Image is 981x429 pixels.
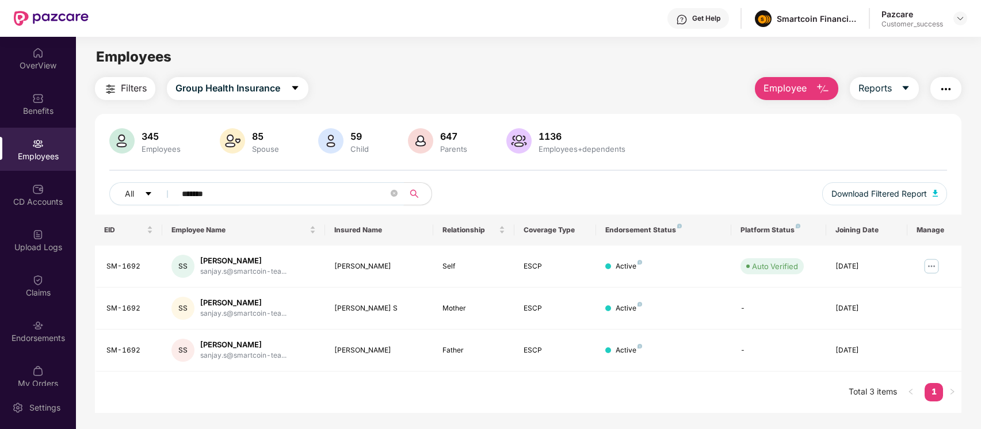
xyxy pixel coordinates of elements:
button: right [943,383,961,401]
img: svg+xml;base64,PHN2ZyB4bWxucz0iaHR0cDovL3d3dy53My5vcmcvMjAwMC9zdmciIHdpZHRoPSI4IiBoZWlnaHQ9IjgiIH... [638,302,642,307]
th: Relationship [433,215,514,246]
div: 345 [139,131,183,142]
div: SS [171,255,194,278]
div: 85 [250,131,281,142]
div: Auto Verified [752,261,798,272]
div: Smartcoin Financials Private Limited [777,13,857,24]
div: [PERSON_NAME] [200,255,287,266]
div: ESCP [524,303,586,314]
div: [PERSON_NAME] [334,345,424,356]
td: - [731,330,826,371]
td: - [731,288,826,330]
div: sanjay.s@smartcoin-tea... [200,350,287,361]
img: svg+xml;base64,PHN2ZyB4bWxucz0iaHR0cDovL3d3dy53My5vcmcvMjAwMC9zdmciIHhtbG5zOnhsaW5rPSJodHRwOi8vd3... [220,128,245,154]
button: search [403,182,432,205]
div: 647 [438,131,469,142]
img: svg+xml;base64,PHN2ZyB4bWxucz0iaHR0cDovL3d3dy53My5vcmcvMjAwMC9zdmciIHhtbG5zOnhsaW5rPSJodHRwOi8vd3... [408,128,433,154]
img: svg+xml;base64,PHN2ZyB4bWxucz0iaHR0cDovL3d3dy53My5vcmcvMjAwMC9zdmciIHhtbG5zOnhsaW5rPSJodHRwOi8vd3... [318,128,343,154]
img: svg+xml;base64,PHN2ZyB4bWxucz0iaHR0cDovL3d3dy53My5vcmcvMjAwMC9zdmciIHdpZHRoPSI4IiBoZWlnaHQ9IjgiIH... [677,224,682,228]
div: Parents [438,144,469,154]
img: svg+xml;base64,PHN2ZyBpZD0iRHJvcGRvd24tMzJ4MzIiIHhtbG5zPSJodHRwOi8vd3d3LnczLm9yZy8yMDAwL3N2ZyIgd2... [956,14,965,23]
div: Child [348,144,371,154]
span: caret-down [144,190,152,199]
button: Download Filtered Report [822,182,948,205]
div: 59 [348,131,371,142]
span: caret-down [901,83,910,94]
img: svg+xml;base64,PHN2ZyBpZD0iSG9tZSIgeG1sbnM9Imh0dHA6Ly93d3cudzMub3JnLzIwMDAvc3ZnIiB3aWR0aD0iMjAiIG... [32,47,44,59]
div: SM-1692 [106,345,154,356]
th: Employee Name [162,215,325,246]
li: Previous Page [902,383,920,401]
img: svg+xml;base64,PHN2ZyBpZD0iQ2xhaW0iIHhtbG5zPSJodHRwOi8vd3d3LnczLm9yZy8yMDAwL3N2ZyIgd2lkdGg9IjIwIi... [32,274,44,286]
button: left [902,383,920,401]
img: svg+xml;base64,PHN2ZyBpZD0iTXlfT3JkZXJzIiBkYXRhLW5hbWU9Ik15IE9yZGVycyIgeG1sbnM9Imh0dHA6Ly93d3cudz... [32,365,44,377]
button: Allcaret-down [109,182,180,205]
img: svg+xml;base64,PHN2ZyBpZD0iRW1wbG95ZWVzIiB4bWxucz0iaHR0cDovL3d3dy53My5vcmcvMjAwMC9zdmciIHdpZHRoPS... [32,138,44,150]
li: Next Page [943,383,961,401]
div: ESCP [524,345,586,356]
div: Active [616,345,642,356]
img: svg+xml;base64,PHN2ZyBpZD0iRW5kb3JzZW1lbnRzIiB4bWxucz0iaHR0cDovL3d3dy53My5vcmcvMjAwMC9zdmciIHdpZH... [32,320,44,331]
span: Group Health Insurance [175,81,280,95]
span: Employees [96,48,171,65]
a: 1 [925,383,943,400]
li: Total 3 items [849,383,897,401]
img: svg+xml;base64,PHN2ZyBpZD0iQ0RfQWNjb3VudHMiIGRhdGEtbmFtZT0iQ0QgQWNjb3VudHMiIHhtbG5zPSJodHRwOi8vd3... [32,183,44,195]
div: Customer_success [881,20,943,29]
div: Employees+dependents [536,144,628,154]
img: svg+xml;base64,PHN2ZyB4bWxucz0iaHR0cDovL3d3dy53My5vcmcvMjAwMC9zdmciIHhtbG5zOnhsaW5rPSJodHRwOi8vd3... [933,190,938,197]
div: Self [442,261,505,272]
div: Pazcare [881,9,943,20]
div: Endorsement Status [605,225,722,235]
img: svg+xml;base64,PHN2ZyB4bWxucz0iaHR0cDovL3d3dy53My5vcmcvMjAwMC9zdmciIHhtbG5zOnhsaW5rPSJodHRwOi8vd3... [816,82,830,96]
img: svg+xml;base64,PHN2ZyBpZD0iU2V0dGluZy0yMHgyMCIgeG1sbnM9Imh0dHA6Ly93d3cudzMub3JnLzIwMDAvc3ZnIiB3aW... [12,402,24,413]
div: [PERSON_NAME] S [334,303,424,314]
div: [PERSON_NAME] [200,297,287,308]
div: Employees [139,144,183,154]
span: right [949,388,956,395]
img: svg+xml;base64,PHN2ZyB4bWxucz0iaHR0cDovL3d3dy53My5vcmcvMjAwMC9zdmciIHdpZHRoPSI4IiBoZWlnaHQ9IjgiIH... [638,260,642,265]
span: close-circle [391,190,398,197]
div: [DATE] [835,345,898,356]
div: Active [616,303,642,314]
span: Filters [121,81,147,95]
div: [DATE] [835,261,898,272]
div: Father [442,345,505,356]
button: Filters [95,77,155,100]
span: close-circle [391,189,398,200]
button: Employee [755,77,838,100]
span: search [403,189,426,198]
div: 1136 [536,131,628,142]
span: Reports [858,81,892,95]
img: svg+xml;base64,PHN2ZyBpZD0iQmVuZWZpdHMiIHhtbG5zPSJodHRwOi8vd3d3LnczLm9yZy8yMDAwL3N2ZyIgd2lkdGg9Ij... [32,93,44,104]
th: Coverage Type [514,215,596,246]
div: sanjay.s@smartcoin-tea... [200,308,287,319]
div: Get Help [692,14,720,23]
div: SS [171,297,194,320]
li: 1 [925,383,943,401]
img: svg+xml;base64,PHN2ZyB4bWxucz0iaHR0cDovL3d3dy53My5vcmcvMjAwMC9zdmciIHdpZHRoPSI4IiBoZWlnaHQ9IjgiIH... [796,224,800,228]
span: left [907,388,914,395]
div: Mother [442,303,505,314]
div: SS [171,339,194,362]
img: svg+xml;base64,PHN2ZyBpZD0iVXBsb2FkX0xvZ3MiIGRhdGEtbmFtZT0iVXBsb2FkIExvZ3MiIHhtbG5zPSJodHRwOi8vd3... [32,229,44,240]
img: svg+xml;base64,PHN2ZyB4bWxucz0iaHR0cDovL3d3dy53My5vcmcvMjAwMC9zdmciIHdpZHRoPSI4IiBoZWlnaHQ9IjgiIH... [638,344,642,348]
span: Employee Name [171,225,307,235]
button: Reportscaret-down [850,77,919,100]
div: ESCP [524,261,586,272]
div: [PERSON_NAME] [334,261,424,272]
div: [PERSON_NAME] [200,339,287,350]
button: Group Health Insurancecaret-down [167,77,308,100]
span: Relationship [442,225,497,235]
img: image%20(1).png [755,10,772,27]
th: Insured Name [325,215,433,246]
img: svg+xml;base64,PHN2ZyB4bWxucz0iaHR0cDovL3d3dy53My5vcmcvMjAwMC9zdmciIHdpZHRoPSIyNCIgaGVpZ2h0PSIyNC... [104,82,117,96]
span: EID [104,225,145,235]
div: [DATE] [835,303,898,314]
img: svg+xml;base64,PHN2ZyB4bWxucz0iaHR0cDovL3d3dy53My5vcmcvMjAwMC9zdmciIHdpZHRoPSIyNCIgaGVpZ2h0PSIyNC... [939,82,953,96]
div: Active [616,261,642,272]
th: EID [95,215,163,246]
img: manageButton [922,257,941,275]
span: All [125,187,134,200]
span: Download Filtered Report [831,187,927,200]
